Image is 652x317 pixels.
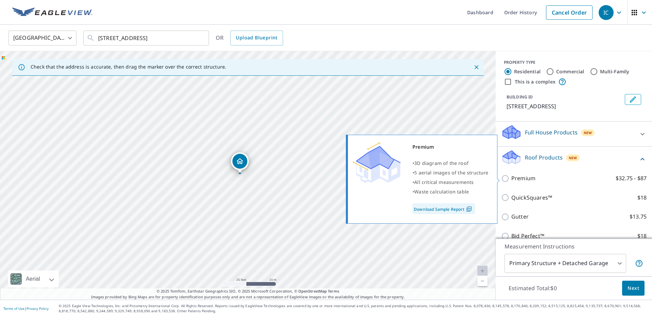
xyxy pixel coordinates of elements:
[477,276,488,286] a: Current Level 20, Zoom Out
[98,29,195,48] input: Search by address or latitude-longitude
[328,288,339,294] a: Terms
[514,68,541,75] label: Residential
[298,288,327,294] a: OpenStreetMap
[414,188,469,195] span: Waste calculation table
[637,232,647,240] p: $18
[584,130,592,135] span: New
[472,63,481,72] button: Close
[525,153,563,162] p: Roof Products
[3,306,49,311] p: |
[599,5,614,20] div: IC
[414,169,488,176] span: 5 aerial images of the structure
[27,306,49,311] a: Privacy Policy
[412,142,489,152] div: Premium
[569,155,577,161] span: New
[477,266,488,276] a: Current Level 20, Zoom In Disabled
[507,102,622,110] p: [STREET_ADDRESS]
[504,59,644,66] div: PROPERTY TYPE
[24,271,42,287] div: Aerial
[59,303,649,314] p: © 2025 Eagle View Technologies, Inc. and Pictometry International Corp. All Rights Reserved. Repo...
[511,193,552,202] p: QuickSquares™
[505,242,643,250] p: Measurement Instructions
[635,259,643,267] span: Your report will include the primary structure and a detached garage if one exists.
[31,64,226,70] p: Check that the address is accurate, then drag the marker over the correct structure.
[501,149,647,169] div: Roof ProductsNew
[546,5,593,20] a: Cancel Order
[503,281,562,296] p: Estimated Total: $0
[412,178,489,187] div: •
[412,168,489,178] div: •
[616,174,647,183] p: $32.75 - $87
[412,158,489,168] div: •
[412,187,489,197] div: •
[625,94,641,105] button: Edit building 1
[157,288,339,294] span: © 2025 TomTom, Earthstar Geographics SIO, © 2025 Microsoft Corporation, ©
[556,68,584,75] label: Commercial
[12,7,92,18] img: EV Logo
[628,284,639,293] span: Next
[507,94,533,100] p: BUILDING ID
[353,142,401,183] img: Premium
[414,179,474,185] span: All critical measurements
[630,212,647,221] p: $13.75
[511,212,529,221] p: Gutter
[600,68,630,75] label: Multi-Family
[3,306,24,311] a: Terms of Use
[511,174,535,183] p: Premium
[637,193,647,202] p: $18
[515,78,556,85] label: This is a complex
[412,203,475,214] a: Download Sample Report
[525,128,578,136] p: Full House Products
[501,124,647,144] div: Full House ProductsNew
[622,281,645,296] button: Next
[511,232,544,240] p: Bid Perfect™
[216,31,283,45] div: OR
[505,254,626,273] div: Primary Structure + Detached Garage
[230,31,283,45] a: Upload Blueprint
[414,160,469,166] span: 3D diagram of the roof
[464,206,474,212] img: Pdf Icon
[8,29,76,48] div: [GEOGRAPHIC_DATA]
[231,152,249,173] div: Dropped pin, building 1, Residential property, 105 W Saline St Blue Hill, NE 68930
[236,34,277,42] span: Upload Blueprint
[8,271,59,287] div: Aerial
